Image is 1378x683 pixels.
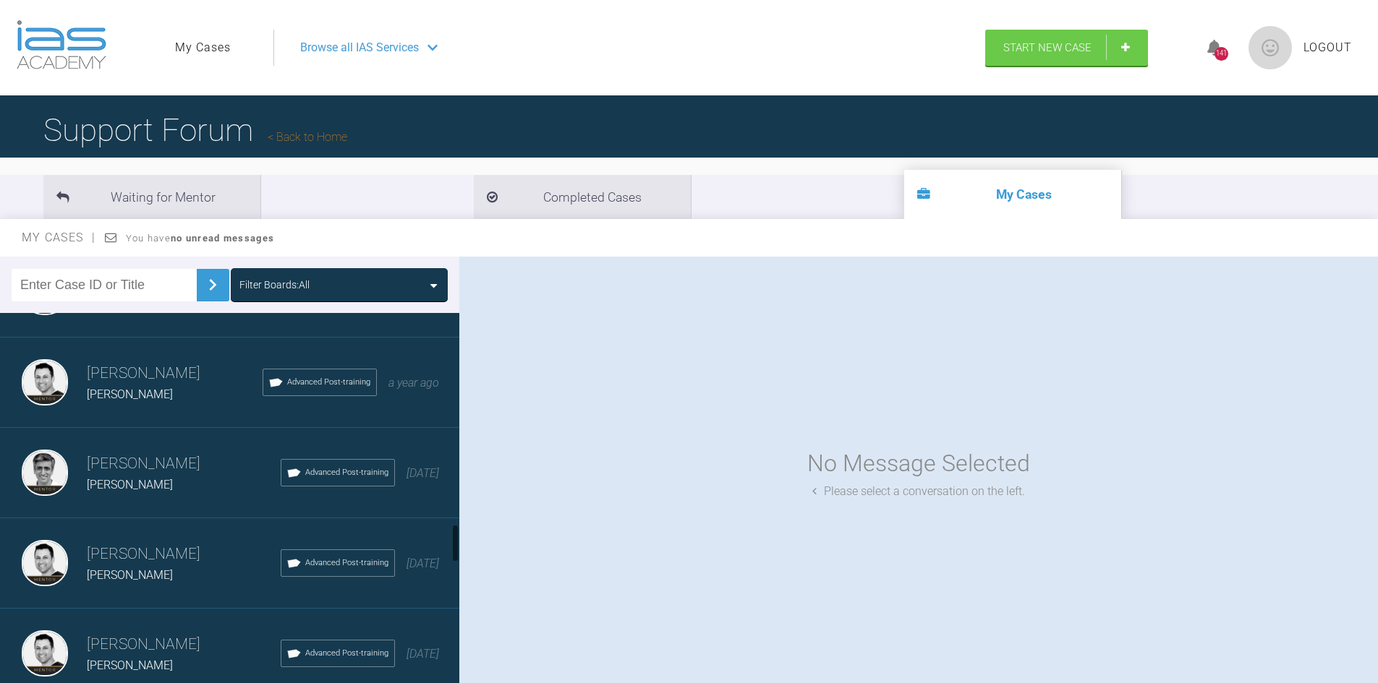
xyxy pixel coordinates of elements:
input: Enter Case ID or Title [12,269,197,301]
div: Filter Boards: All [239,277,310,293]
span: [PERSON_NAME] [87,658,173,672]
h3: [PERSON_NAME] [87,632,281,657]
a: Logout [1303,38,1352,57]
span: [DATE] [407,647,439,661]
span: Advanced Post-training [305,466,388,479]
h1: Support Forum [43,105,347,155]
span: Advanced Post-training [305,647,388,660]
span: My Cases [22,231,96,244]
span: [PERSON_NAME] [87,478,173,491]
a: Start New Case [985,30,1148,66]
img: logo-light.3e3ef733.png [17,20,106,69]
span: a year ago [388,376,439,390]
span: [DATE] [407,557,439,570]
div: 141 [1215,47,1228,61]
img: Zaid Esmail [22,630,68,676]
span: You have [126,233,274,244]
img: Asif Chatoo [22,450,68,496]
div: No Message Selected [807,445,1030,482]
span: Browse all IAS Services [300,38,419,57]
span: Advanced Post-training [305,557,388,570]
span: [PERSON_NAME] [87,387,173,401]
img: chevronRight.28bd32b0.svg [201,273,224,296]
a: My Cases [175,38,231,57]
span: Advanced Post-training [287,376,370,389]
h3: [PERSON_NAME] [87,452,281,476]
img: Zaid Esmail [22,540,68,586]
div: Please select a conversation on the left. [812,482,1025,501]
a: Back to Home [268,130,347,144]
li: My Cases [904,170,1121,219]
li: Completed Cases [474,175,691,219]
h3: [PERSON_NAME] [87,542,281,567]
li: Waiting for Mentor [43,175,260,219]
strong: no unread messages [171,233,274,244]
img: Zaid Esmail [22,359,68,405]
h3: [PERSON_NAME] [87,361,263,386]
span: [PERSON_NAME] [87,568,173,582]
span: [DATE] [407,466,439,480]
img: profile.png [1249,26,1292,69]
span: Start New Case [1003,41,1092,54]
